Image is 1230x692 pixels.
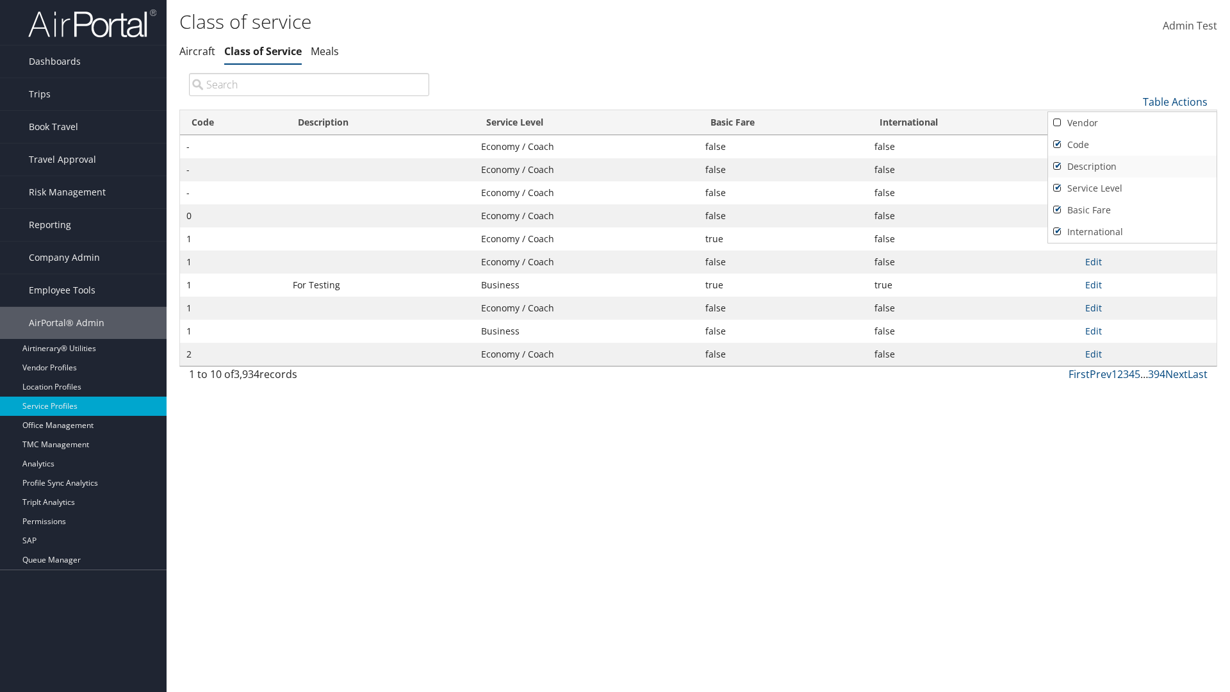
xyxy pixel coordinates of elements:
span: Risk Management [29,176,106,208]
a: Code [1048,134,1217,156]
a: Basic Fare [1048,199,1217,221]
span: Employee Tools [29,274,95,306]
a: International [1048,221,1217,243]
span: AirPortal® Admin [29,307,104,339]
img: airportal-logo.png [28,8,156,38]
span: Travel Approval [29,144,96,176]
span: Book Travel [29,111,78,143]
a: Vendor [1048,112,1217,134]
span: Reporting [29,209,71,241]
span: Company Admin [29,242,100,274]
span: Trips [29,78,51,110]
span: Dashboards [29,45,81,78]
a: Description [1048,156,1217,177]
a: Service Level [1048,177,1217,199]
